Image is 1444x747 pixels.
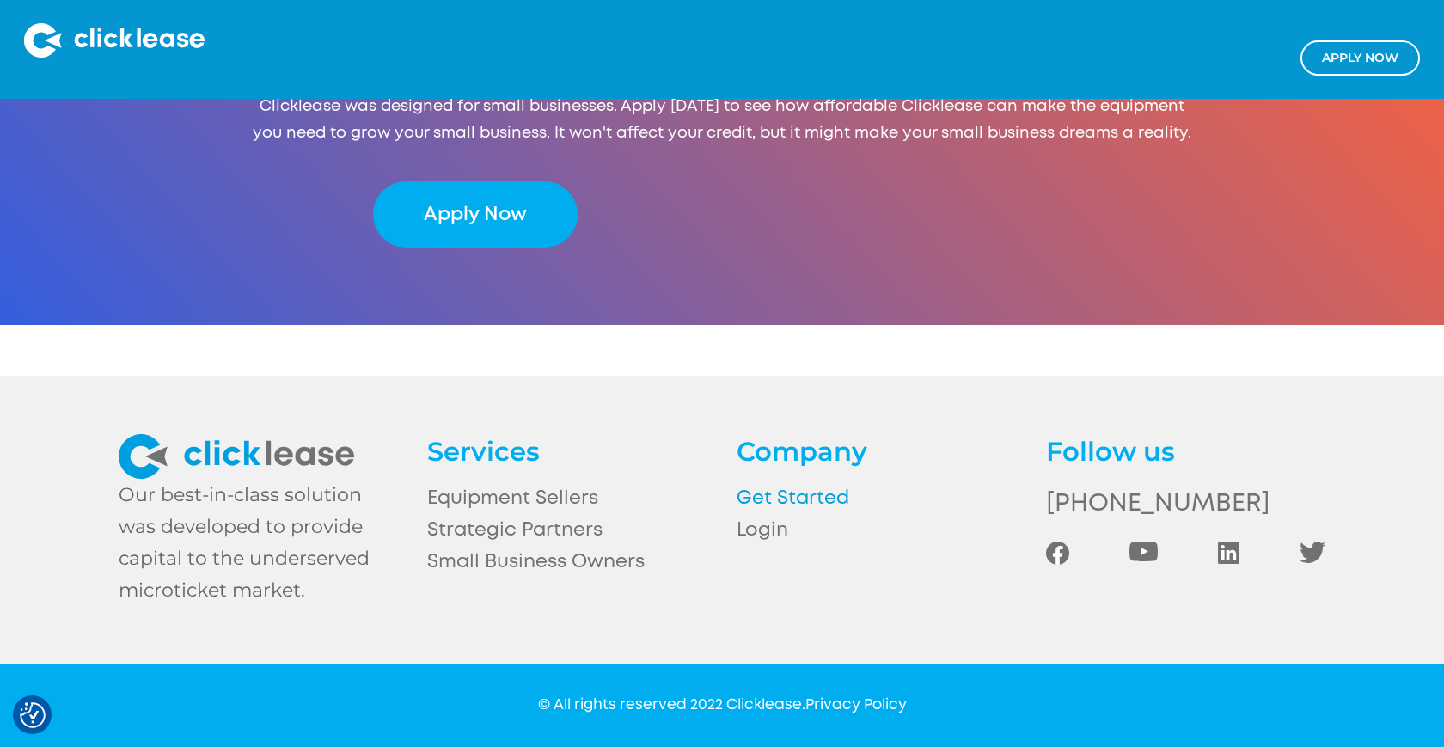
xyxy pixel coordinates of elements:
img: clickease logo [119,434,354,479]
a: Apply Now [373,181,578,248]
a: Equipment Sellers [427,483,707,515]
a: Get Started [737,483,1017,515]
div: © All rights reserved 2022 Clicklease. [538,695,907,717]
img: LinkedIn Social Icon [1218,542,1240,563]
a: Privacy Policy [805,699,907,712]
h4: Services [427,434,707,469]
a: Apply NOw [1300,40,1420,76]
p: Clicklease was designed for small businesses. Apply [DATE] to see how affordable Clicklease can m... [249,94,1195,148]
a: Login [737,515,1017,547]
h4: Company [737,434,1017,469]
a: [PHONE_NUMBER] [1046,483,1326,525]
img: Facebook Social icon [1046,542,1069,565]
div: Our best-in-class solution was developed to provide capital to the underserved microticket market. [119,479,399,607]
img: Twitter Social Icon [1300,542,1325,562]
a: Small Business Owners [427,547,707,579]
a: Strategic Partners [427,515,707,547]
img: Revisit consent button [20,702,46,728]
img: Youtube Social Icon [1129,542,1158,561]
h4: Follow us [1046,434,1326,469]
img: Clicklease logo [24,23,205,58]
button: Consent Preferences [20,702,46,728]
